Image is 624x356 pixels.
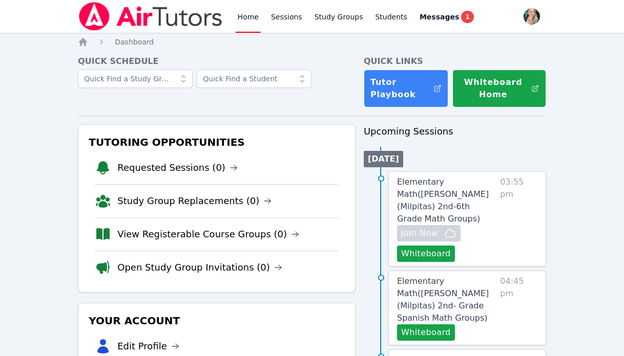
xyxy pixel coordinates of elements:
[117,339,179,353] a: Edit Profile
[87,311,347,330] h3: Your Account
[364,124,546,139] h3: Upcoming Sessions
[500,176,537,262] span: 03:55 pm
[420,12,459,22] span: Messages
[364,70,448,107] a: Tutor Playbook
[452,70,546,107] button: Whiteboard Home
[500,275,537,341] span: 04:45 pm
[397,275,496,324] a: Elementary Math([PERSON_NAME] (Milpitas) 2nd- Grade Spanish Math Groups)
[364,55,546,68] h4: Quick Links
[117,194,272,208] a: Study Group Replacements (0)
[397,176,496,225] a: Elementary Math([PERSON_NAME] (Milpitas) 2nd-6th Grade Math Groups)
[397,246,455,262] button: Whiteboard
[115,38,154,46] span: Dashboard
[401,227,438,239] span: Join Now
[397,225,461,241] button: Join Now
[364,151,403,167] li: [DATE]
[78,70,193,88] input: Quick Find a Study Group
[397,324,455,341] button: Whiteboard
[78,55,356,68] h4: Quick Schedule
[461,11,473,23] span: 1
[117,260,282,275] a: Open Study Group Invitations (0)
[78,37,546,47] nav: Breadcrumb
[78,2,223,31] img: Air Tutors
[397,276,489,323] span: Elementary Math ( [PERSON_NAME] (Milpitas) 2nd- Grade Spanish Math Groups )
[87,133,347,151] h3: Tutoring Opportunities
[397,177,489,224] span: Elementary Math ( [PERSON_NAME] (Milpitas) 2nd-6th Grade Math Groups )
[115,37,154,47] a: Dashboard
[117,227,299,241] a: View Registerable Course Groups (0)
[197,70,311,88] input: Quick Find a Student
[117,161,238,175] a: Requested Sessions (0)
